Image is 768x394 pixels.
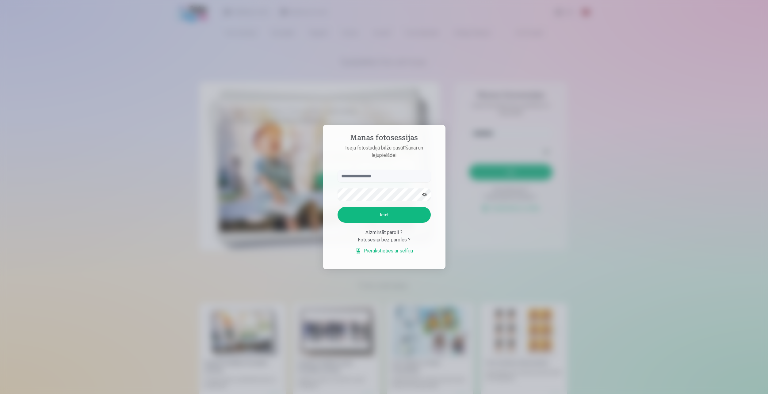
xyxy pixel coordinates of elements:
[338,207,431,223] button: Ieiet
[331,133,437,144] h4: Manas fotosessijas
[338,229,431,236] div: Aizmirsāt paroli ?
[331,144,437,159] p: Ieeja fotostudijā bilžu pasūtīšanai un lejupielādei
[355,247,413,255] a: Pierakstieties ar selfiju
[338,236,431,244] div: Fotosesija bez paroles ?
